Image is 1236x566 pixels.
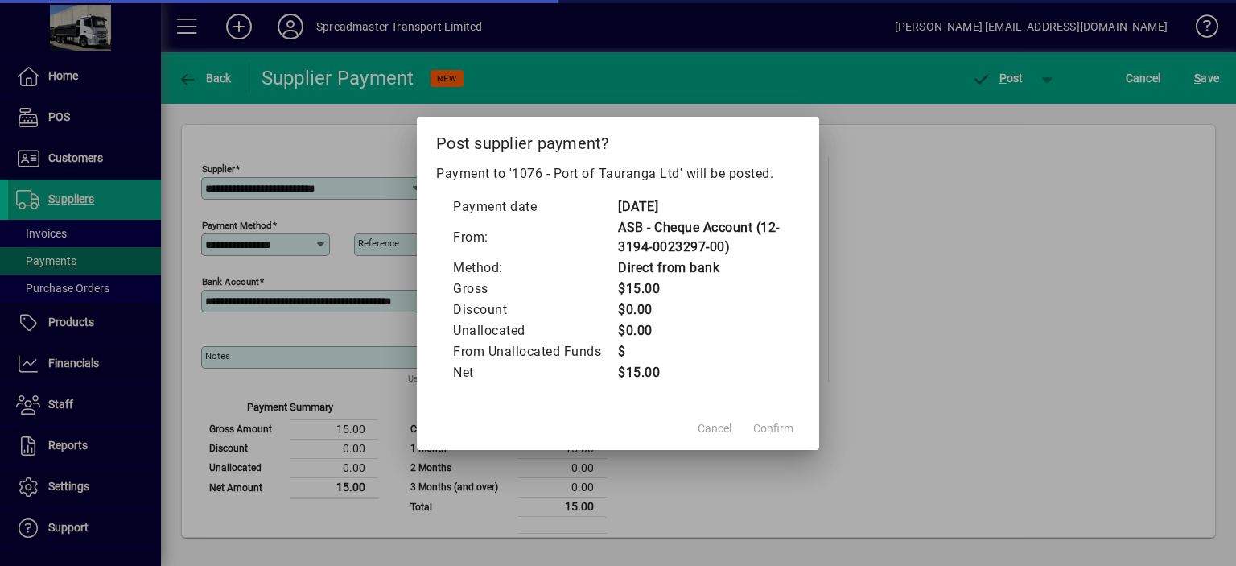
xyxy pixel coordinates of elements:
td: $0.00 [617,300,784,320]
td: [DATE] [617,196,784,217]
td: $ [617,341,784,362]
td: Direct from bank [617,258,784,279]
td: Net [452,362,617,383]
td: Discount [452,300,617,320]
td: Unallocated [452,320,617,341]
td: From Unallocated Funds [452,341,617,362]
h2: Post supplier payment? [417,117,819,163]
td: $15.00 [617,362,784,383]
td: Payment date [452,196,617,217]
p: Payment to '1076 - Port of Tauranga Ltd' will be posted. [436,164,800,184]
td: ASB - Cheque Account (12-3194-0023297-00) [617,217,784,258]
td: Method: [452,258,617,279]
td: $0.00 [617,320,784,341]
td: Gross [452,279,617,300]
td: $15.00 [617,279,784,300]
td: From: [452,217,617,258]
